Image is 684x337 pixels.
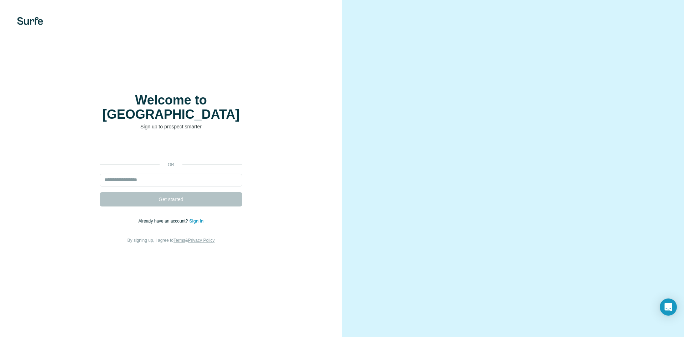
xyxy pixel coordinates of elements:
[160,162,182,168] p: or
[17,17,43,25] img: Surfe's logo
[139,219,190,224] span: Already have an account?
[660,298,677,316] div: Open Intercom Messenger
[100,93,242,122] h1: Welcome to [GEOGRAPHIC_DATA]
[96,141,246,157] iframe: Sign in with Google Button
[188,238,215,243] a: Privacy Policy
[100,123,242,130] p: Sign up to prospect smarter
[189,219,203,224] a: Sign in
[128,238,215,243] span: By signing up, I agree to &
[173,238,185,243] a: Terms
